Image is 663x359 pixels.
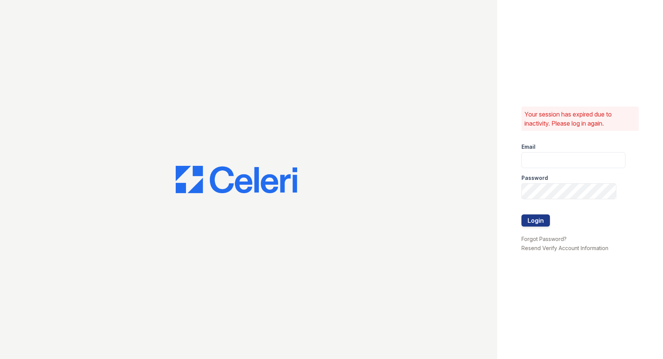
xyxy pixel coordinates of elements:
a: Forgot Password? [521,236,567,242]
label: Email [521,143,535,151]
button: Login [521,214,550,227]
img: CE_Logo_Blue-a8612792a0a2168367f1c8372b55b34899dd931a85d93a1a3d3e32e68fde9ad4.png [176,166,297,193]
label: Password [521,174,548,182]
a: Resend Verify Account Information [521,245,608,251]
p: Your session has expired due to inactivity. Please log in again. [524,110,636,128]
